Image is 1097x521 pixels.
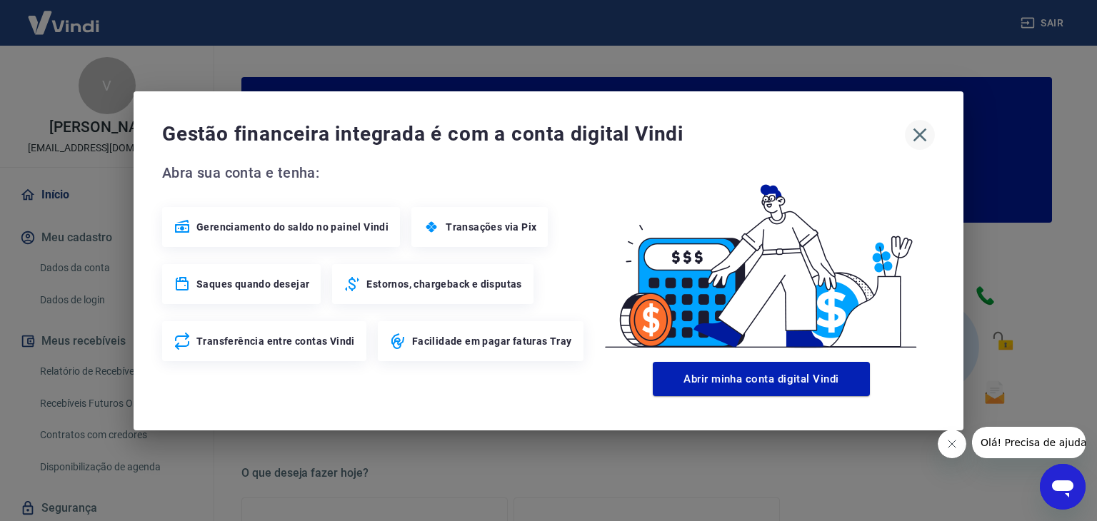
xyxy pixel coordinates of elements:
img: Good Billing [588,161,935,356]
span: Transferência entre contas Vindi [196,334,355,348]
span: Gerenciamento do saldo no painel Vindi [196,220,389,234]
span: Gestão financeira integrada é com a conta digital Vindi [162,120,905,148]
span: Olá! Precisa de ajuda? [9,10,120,21]
span: Saques quando desejar [196,277,309,291]
iframe: Mensagem da empresa [972,427,1086,458]
span: Abra sua conta e tenha: [162,161,588,184]
span: Facilidade em pagar faturas Tray [412,334,572,348]
span: Transações via Pix [446,220,536,234]
iframe: Botão para abrir a janela de mensagens [1040,464,1086,510]
iframe: Fechar mensagem [938,430,966,458]
button: Abrir minha conta digital Vindi [653,362,870,396]
span: Estornos, chargeback e disputas [366,277,521,291]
